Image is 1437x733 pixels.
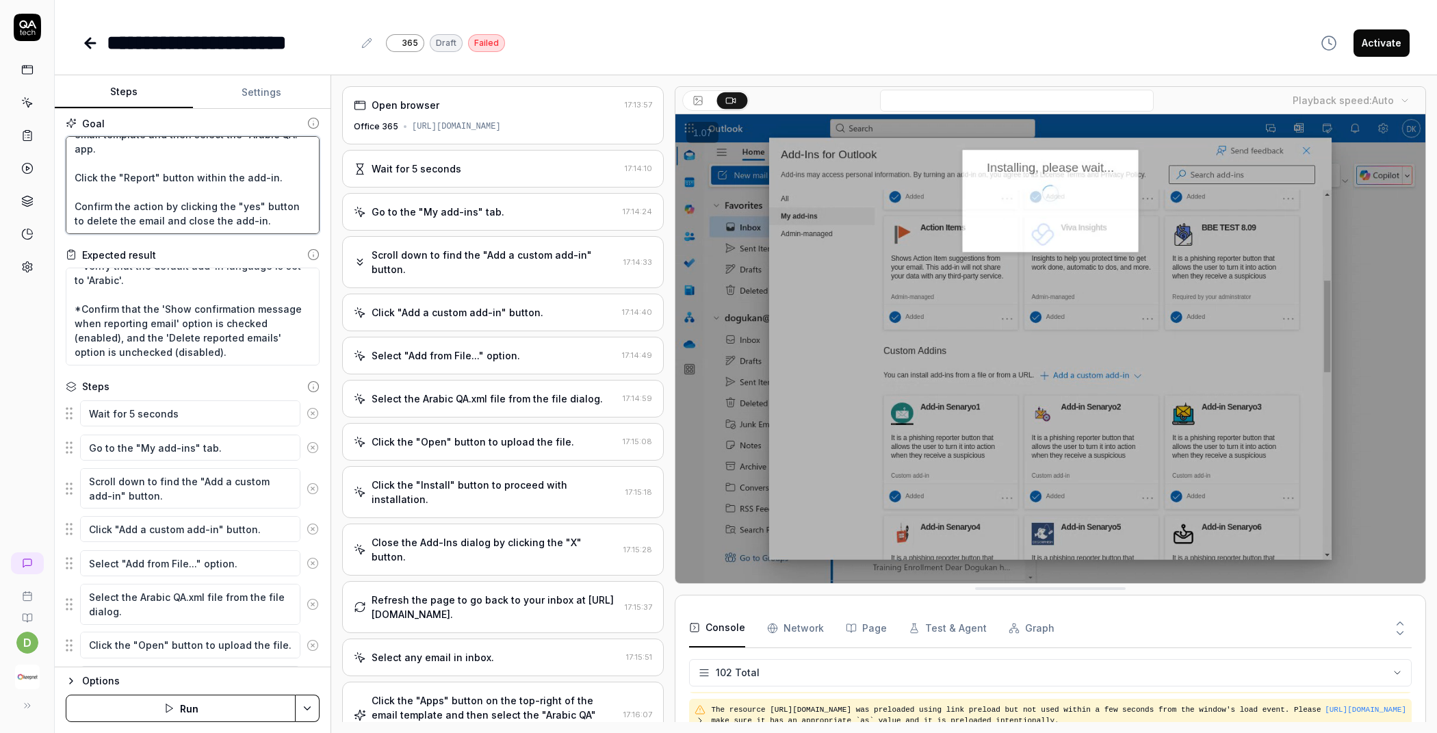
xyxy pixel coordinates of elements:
div: Suggestions [66,399,320,428]
time: 17:15:28 [623,545,652,554]
div: Expected result [82,248,156,262]
div: Select any email in inbox. [372,650,494,665]
button: Keepnet Logo [5,654,49,692]
button: Test & Agent [909,609,987,647]
div: Suggestions [66,583,320,625]
button: Steps [55,76,193,109]
time: 17:16:07 [623,710,652,719]
time: 17:15:37 [625,602,652,612]
div: Wait for 5 seconds [372,162,461,176]
div: [URL][DOMAIN_NAME] [412,120,501,133]
div: Select the Arabic QA.xml file from the file dialog. [372,391,603,406]
button: Graph [1009,609,1054,647]
time: 17:14:24 [623,207,652,216]
time: 17:15:18 [625,487,652,497]
div: Options [82,673,320,689]
div: Refresh the page to go back to your inbox at [URL][DOMAIN_NAME]. [372,593,619,621]
button: Remove step [300,591,324,618]
div: Select "Add from File..." option. [372,348,520,363]
button: Remove step [300,400,324,427]
div: Suggestions [66,433,320,462]
div: Suggestions [66,515,320,543]
button: Remove step [300,475,324,502]
button: d [16,632,38,654]
div: Go to the "My add-ins" tab. [372,205,504,219]
button: Settings [193,76,331,109]
a: Book a call with us [5,580,49,602]
time: 17:14:40 [622,307,652,317]
div: Goal [82,116,105,131]
time: 17:14:10 [625,164,652,173]
div: Suggestions [66,631,320,660]
div: Click "Add a custom add-in" button. [372,305,543,320]
time: 17:15:08 [623,437,652,446]
button: Page [846,609,887,647]
div: Draft [430,34,463,52]
div: Scroll down to find the "Add a custom add-in" button. [372,248,618,277]
button: Activate [1354,29,1410,57]
div: Playback speed: [1293,93,1394,107]
time: 17:14:59 [623,394,652,403]
div: Office 365 [354,120,398,133]
div: Suggestions [66,549,320,578]
span: 365 [402,37,418,49]
button: Options [66,673,320,689]
time: 17:14:49 [622,350,652,360]
div: Click the "Open" button to upload the file. [372,435,574,449]
button: View version history [1312,29,1345,57]
div: Suggestions [66,467,320,509]
button: Remove step [300,632,324,659]
div: Failed [468,34,505,52]
button: Run [66,695,296,722]
img: Keepnet Logo [15,665,40,689]
div: Close the Add-Ins dialog by clicking the "X" button. [372,535,618,564]
div: Click the "Install" button to proceed with installation. [372,478,620,506]
button: [URL][DOMAIN_NAME] [1325,704,1406,716]
div: Suggestions [66,665,320,707]
div: Open browser [372,98,439,112]
button: Remove step [300,515,324,543]
pre: The resource [URL][DOMAIN_NAME] was preloaded using link preload but not used within a few second... [711,704,1325,727]
button: Console [689,609,745,647]
a: 365 [386,34,424,52]
time: 17:15:51 [626,652,652,662]
button: Network [767,609,824,647]
a: New conversation [11,552,44,574]
time: 17:14:33 [623,257,652,267]
time: 17:13:57 [625,100,652,110]
button: Remove step [300,550,324,577]
button: Remove step [300,434,324,461]
div: Steps [82,379,109,394]
a: Documentation [5,602,49,623]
